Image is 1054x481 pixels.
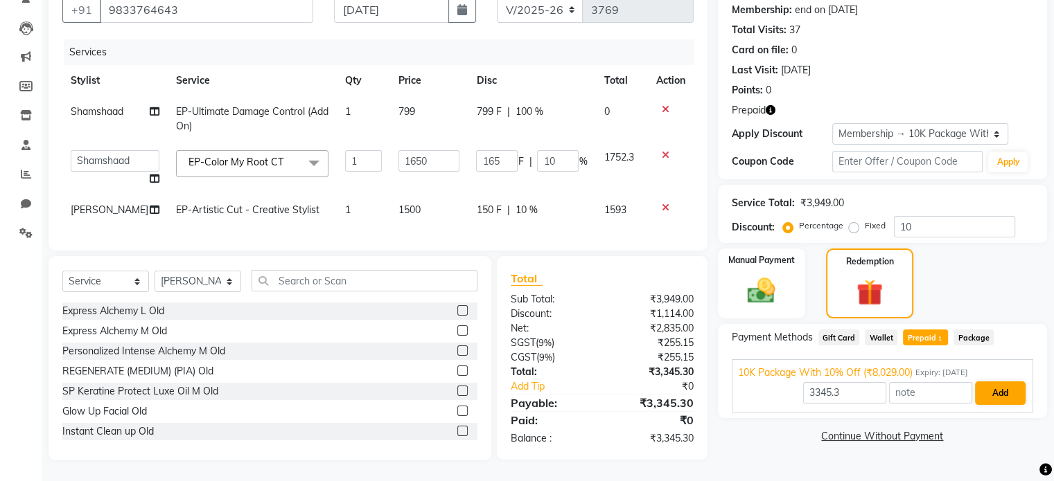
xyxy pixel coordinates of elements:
div: SP Keratine Protect Luxe Oil M Old [62,384,218,399]
div: Card on file: [732,43,789,57]
div: ₹255.15 [602,336,704,350]
div: [DATE] [781,63,811,78]
span: | [507,203,509,217]
div: Balance : [500,431,602,446]
span: 0 [604,105,609,118]
span: Expiry: [DATE] [915,367,968,379]
div: Sub Total: [500,292,602,307]
span: 150 F [476,203,501,217]
span: Shamshaad [71,105,123,118]
span: 1752.3 [604,151,633,163]
div: Last Visit: [732,63,778,78]
input: Search or Scan [252,270,477,291]
span: 1500 [398,203,421,216]
img: _gift.svg [848,276,891,309]
div: Total: [500,365,602,379]
span: Total [511,271,543,286]
div: ₹0 [602,412,704,428]
div: end on [DATE] [795,3,858,17]
span: EP-Artistic Cut - Creative Stylist [176,203,319,216]
a: Add Tip [500,379,619,394]
span: 1 [345,203,351,216]
div: Express Alchemy L Old [62,304,164,318]
span: 799 [398,105,415,118]
div: Membership: [732,3,792,17]
a: Continue Without Payment [721,429,1044,444]
div: Payable: [500,394,602,411]
div: ₹3,345.30 [602,394,704,411]
span: Gift Card [818,329,860,345]
div: ( ) [500,336,602,350]
div: Personalized Intense Alchemy M Old [62,344,225,359]
span: EP-Color My Root CT [188,156,283,168]
span: 100 % [515,105,543,119]
span: [PERSON_NAME] [71,203,148,216]
span: | [529,154,532,169]
input: Amount [803,382,886,403]
div: Service Total: [732,196,795,210]
label: Redemption [846,255,894,268]
div: ₹2,835.00 [602,321,704,336]
span: 799 F [476,105,501,119]
div: Apply Discount [732,127,832,141]
div: Total Visits: [732,23,787,37]
button: Apply [988,152,1028,172]
span: 9% [538,337,552,348]
div: ( ) [500,350,602,365]
div: ₹1,114.00 [602,307,704,321]
span: 1593 [604,203,626,216]
th: Stylist [62,65,168,96]
button: Add [975,381,1026,405]
div: Services [64,39,704,65]
th: Qty [337,65,390,96]
span: 1 [345,105,351,118]
div: Points: [732,83,763,98]
span: EP-Ultimate Damage Control (Add On) [176,105,328,132]
div: Express Alchemy M Old [62,324,167,338]
th: Total [595,65,647,96]
th: Service [168,65,337,96]
div: ₹0 [619,379,703,394]
span: % [579,154,587,169]
span: SGST [511,336,536,349]
span: | [507,105,509,119]
span: 1 [936,335,944,343]
span: 10K Package With 10% Off (₹8,029.00) [738,365,913,380]
label: Fixed [865,219,886,232]
span: Wallet [865,329,897,345]
div: ₹3,345.30 [602,365,704,379]
span: Package [954,329,994,345]
label: Percentage [799,219,843,232]
input: note [889,382,972,403]
div: 0 [791,43,797,57]
img: _cash.svg [739,275,784,307]
div: ₹3,345.30 [602,431,704,446]
div: REGENERATE (MEDIUM) (PIA) Old [62,364,213,379]
th: Price [390,65,468,96]
div: ₹255.15 [602,350,704,365]
div: Glow Up Facial Old [62,404,147,419]
span: Payment Methods [732,330,813,345]
label: Manual Payment [728,254,795,266]
div: Paid: [500,412,602,428]
div: Coupon Code [732,154,832,169]
span: 9% [539,352,552,363]
div: ₹3,949.00 [800,196,844,210]
th: Action [648,65,694,96]
div: Discount: [732,220,775,235]
div: 37 [789,23,800,37]
span: Prepaid [903,329,948,345]
div: Discount: [500,307,602,321]
div: Instant Clean up Old [62,424,154,439]
span: CGST [511,351,536,363]
a: x [283,156,290,168]
th: Disc [468,65,595,96]
input: Enter Offer / Coupon Code [832,151,983,172]
div: ₹3,949.00 [602,292,704,307]
span: Prepaid [732,103,766,118]
span: 10 % [515,203,537,217]
div: Net: [500,321,602,336]
div: 0 [766,83,771,98]
span: F [518,154,523,169]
